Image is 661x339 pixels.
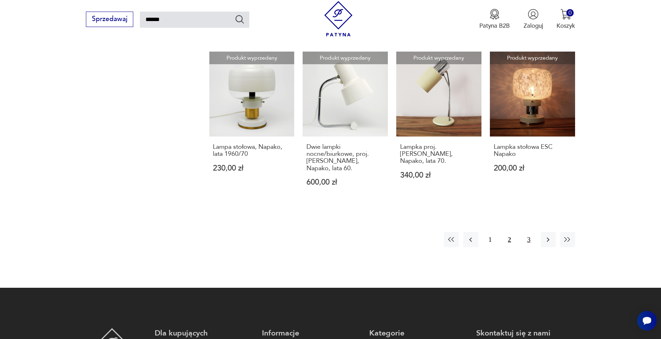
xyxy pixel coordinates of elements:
[213,165,290,172] p: 230,00 zł
[566,9,574,16] div: 0
[262,328,361,338] p: Informacje
[400,144,478,165] h3: Lampka proj. [PERSON_NAME], Napako, lata 70.
[369,328,468,338] p: Kategorie
[637,311,657,331] iframe: Smartsupp widget button
[528,9,539,20] img: Ikonka użytkownika
[479,22,510,30] p: Patyna B2B
[560,9,571,20] img: Ikona koszyka
[494,165,571,172] p: 200,00 zł
[476,328,575,338] p: Skontaktuj się z nami
[557,22,575,30] p: Koszyk
[306,179,384,186] p: 600,00 zł
[524,9,543,30] button: Zaloguj
[494,144,571,158] h3: Lampka stołowa ESC Napako
[502,232,517,247] button: 2
[483,232,498,247] button: 1
[521,232,536,247] button: 3
[490,52,575,203] a: Produkt wyprzedanyLampka stołowa ESC NapakoLampka stołowa ESC Napako200,00 zł
[86,17,133,22] a: Sprzedawaj
[306,144,384,172] h3: Dwie lampki nocne/biurkowe, proj. [PERSON_NAME], Napako, lata 60.
[235,14,245,24] button: Szukaj
[489,9,500,20] img: Ikona medalu
[557,9,575,30] button: 0Koszyk
[209,52,295,203] a: Produkt wyprzedanyLampa stołowa, Napako, lata 1960/70Lampa stołowa, Napako, lata 1960/70230,00 zł
[321,1,356,36] img: Patyna - sklep z meblami i dekoracjami vintage
[303,52,388,203] a: Produkt wyprzedanyDwie lampki nocne/biurkowe, proj. Josef Hůrka, Napako, lata 60.Dwie lampki nocn...
[400,172,478,179] p: 340,00 zł
[479,9,510,30] a: Ikona medaluPatyna B2B
[524,22,543,30] p: Zaloguj
[155,328,254,338] p: Dla kupujących
[396,52,481,203] a: Produkt wyprzedanyLampka proj. Josef Hůrka, Napako, lata 70.Lampka proj. [PERSON_NAME], Napako, l...
[86,12,133,27] button: Sprzedawaj
[479,9,510,30] button: Patyna B2B
[213,144,290,158] h3: Lampa stołowa, Napako, lata 1960/70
